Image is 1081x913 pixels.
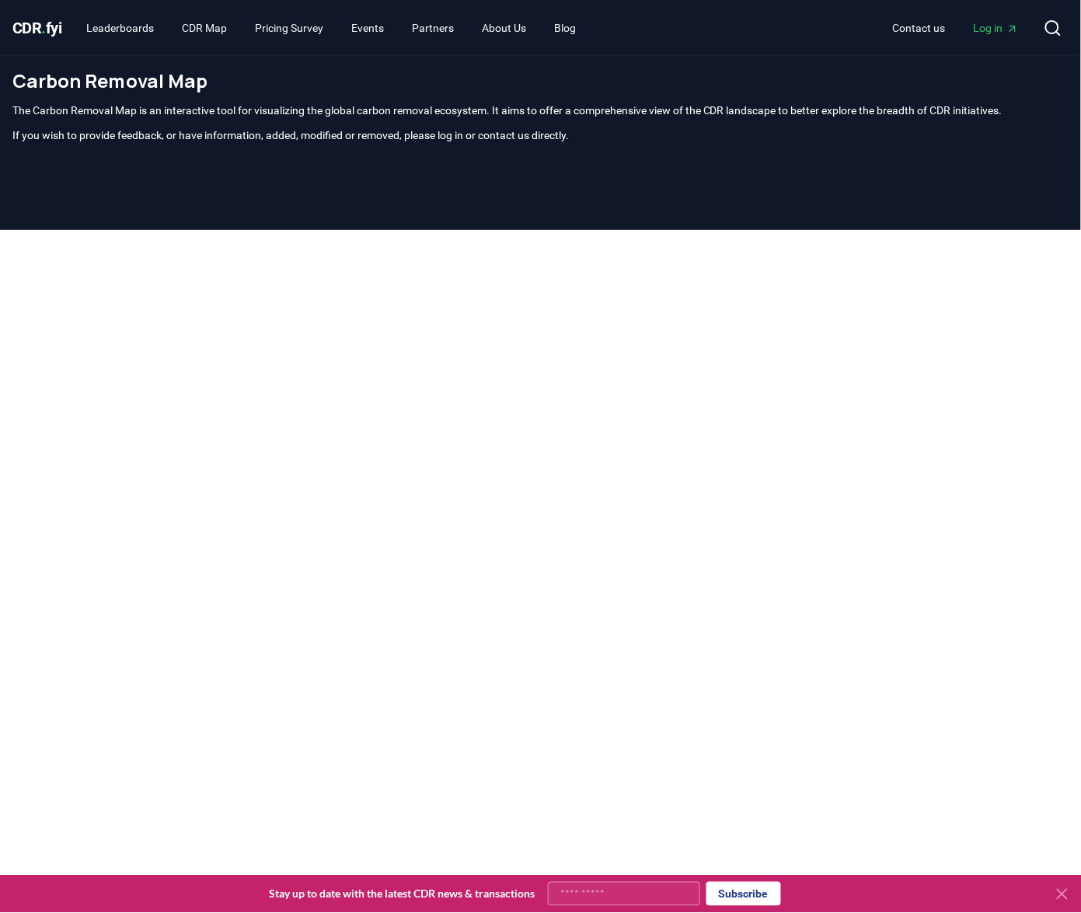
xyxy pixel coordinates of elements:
span: . [42,19,47,37]
p: If you wish to provide feedback, or have information, added, modified or removed, please log in o... [12,127,1069,143]
a: About Us [470,14,539,42]
nav: Main [880,14,1031,42]
a: Partners [400,14,467,42]
a: Events [340,14,397,42]
span: Log in [974,20,1019,36]
nav: Main [75,14,589,42]
a: CDR.fyi [12,17,62,39]
a: Leaderboards [75,14,167,42]
a: Log in [961,14,1031,42]
a: Contact us [880,14,958,42]
p: The Carbon Removal Map is an interactive tool for visualizing the global carbon removal ecosystem... [12,103,1069,118]
a: CDR Map [170,14,240,42]
a: Pricing Survey [243,14,337,42]
span: CDR fyi [12,19,62,37]
a: Blog [542,14,589,42]
h1: Carbon Removal Map [12,68,1069,93]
